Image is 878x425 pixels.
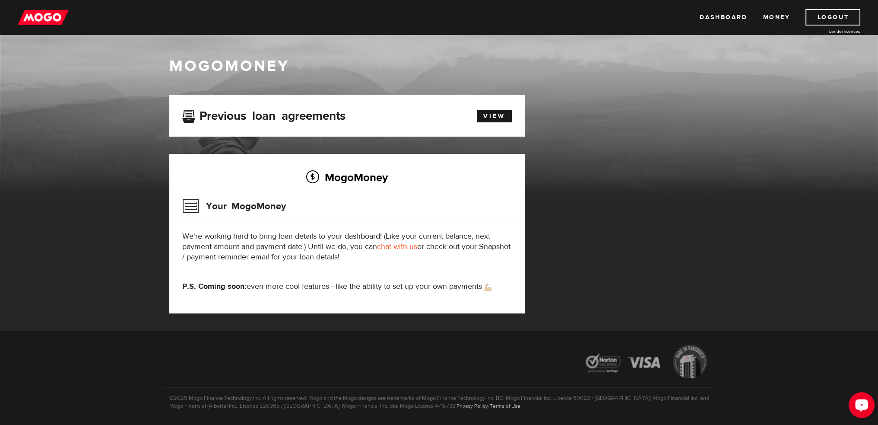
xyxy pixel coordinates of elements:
a: Terms of Use [490,403,520,409]
a: Dashboard [700,9,747,26]
a: Money [763,9,790,26]
iframe: LiveChat chat widget [842,389,878,425]
h3: Your MogoMoney [182,195,286,217]
p: even more cool features—like the ability to set up your own payments [182,281,512,292]
strong: P.S. Coming soon: [182,281,247,291]
img: mogo_logo-11ee424be714fa7cbb0f0f49df9e16ec.png [18,9,69,26]
h2: MogoMoney [182,168,512,186]
p: ©2025 Mogo Finance Technology Inc. All rights reserved. Mogo and the Mogo designs are trademarks ... [163,387,716,410]
p: We're working hard to bring loan details to your dashboard! (Like your current balance, next paym... [182,231,512,262]
h3: Previous loan agreements [182,109,345,120]
img: legal-icons-92a2ffecb4d32d839781d1b4e4802d7b.png [577,338,716,387]
a: Privacy Policy [456,403,488,409]
h1: MogoMoney [169,57,709,75]
a: View [477,110,512,122]
img: strong arm emoji [485,284,491,291]
a: Logout [805,9,860,26]
a: chat with us [377,242,417,252]
a: Lender licences [796,28,860,35]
